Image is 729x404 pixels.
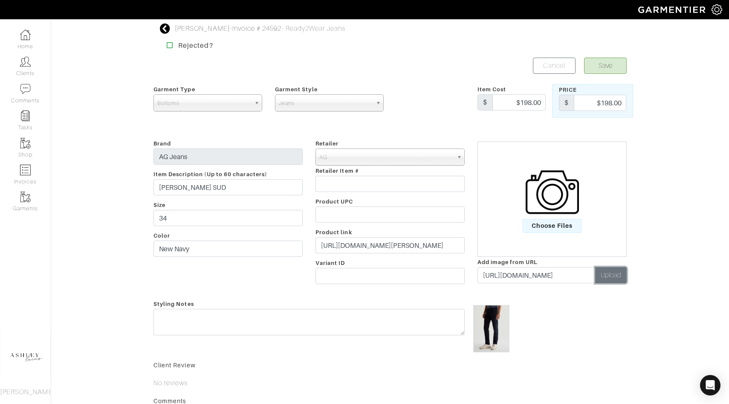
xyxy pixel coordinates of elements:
[700,375,720,395] div: Open Intercom Messenger
[473,305,509,352] img: 1783SUDNNY_5
[533,58,576,74] a: Cancel
[20,192,31,202] img: garments-icon-b7da505a4dc4fd61783c78ac3ca0ef83fa9d6f193b1c9dc38574b1d14d53ca28.png
[20,138,31,148] img: garments-icon-b7da505a4dc4fd61783c78ac3ca0ef83fa9d6f193b1c9dc38574b1d14d53ca28.png
[477,86,506,93] span: Item Cost
[315,198,353,205] span: Product UPC
[279,95,372,112] span: Jeans
[153,171,267,177] span: Item Description (Up to 60 characters)
[153,378,627,388] p: No reviews
[634,2,712,17] img: garmentier-logo-header-white-b43fb05a5012e4ada735d5af1a66efaba907eab6374d6393d1fbf88cb4ef424d.png
[20,110,31,121] img: reminder-icon-8004d30b9f0a5d33ae49ab947aed9ed385cf756f9e5892f1edd6e32f2345188e.png
[559,87,577,93] span: Price
[315,168,359,174] span: Retailer Item #
[712,4,722,15] img: gear-icon-white-bd11855cb880d31180b6d7d6211b90ccbf57a29d726f0c71d8c61bd08dd39cc2.png
[153,361,627,369] div: Client Review
[523,219,582,233] span: Choose Files
[526,166,579,219] img: camera-icon-fc4d3dba96d4bd47ec8a31cd2c90eca330c9151d3c012df1ec2579f4b5ff7bac.png
[584,58,627,74] button: Save
[175,23,345,34] div: - - Ready2Wear Jeans
[315,140,338,147] span: Retailer
[595,267,627,283] button: Upload
[175,25,230,32] a: [PERSON_NAME]
[232,25,282,32] a: Invoice # 24592
[20,29,31,40] img: dashboard-icon-dbcd8f5a0b271acd01030246c82b418ddd0df26cd7fceb0bd07c9910d44c42f6.png
[275,86,318,93] span: Garment Style
[559,95,574,111] div: $
[153,140,171,147] span: Brand
[153,86,195,93] span: Garment Type
[153,233,170,239] span: Color
[477,259,538,265] span: Add image from URL
[319,149,453,166] span: AG
[20,56,31,67] img: clients-icon-6bae9207a08558b7cb47a8932f037763ab4055f8c8b6bfacd5dc20c3e0201464.png
[20,84,31,94] img: comment-icon-a0a6a9ef722e966f86d9cbdc48e553b5cf19dbc54f86b18d962a5391bc8f6eb6.png
[178,41,213,49] strong: Rejected?
[20,165,31,175] img: orders-icon-0abe47150d42831381b5fb84f609e132dff9fe21cb692f30cb5eec754e2cba89.png
[477,94,493,110] div: $
[315,260,345,266] span: Variant ID
[315,229,352,235] span: Product link
[157,95,251,112] span: Bottoms
[153,298,194,310] span: Styling Notes
[153,202,165,208] span: Size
